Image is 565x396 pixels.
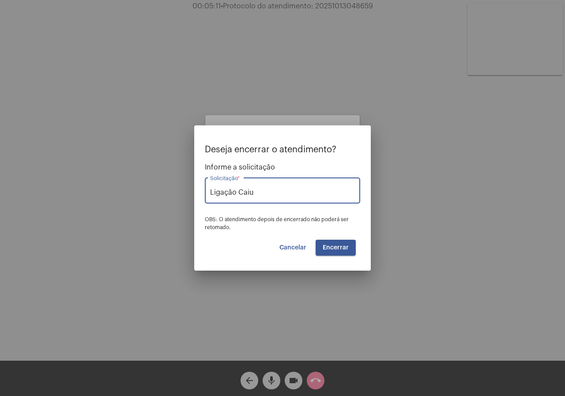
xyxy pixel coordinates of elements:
input: Buscar solicitação [210,189,355,196]
p: Deseja encerrar o atendimento? [205,145,360,155]
span: OBS: O atendimento depois de encerrado não poderá ser retomado. [205,217,349,230]
button: Encerrar [316,240,356,256]
button: Cancelar [272,240,313,256]
span: Informe a solicitação [205,163,360,171]
span: Cancelar [279,245,306,251]
span: Encerrar [323,245,349,251]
